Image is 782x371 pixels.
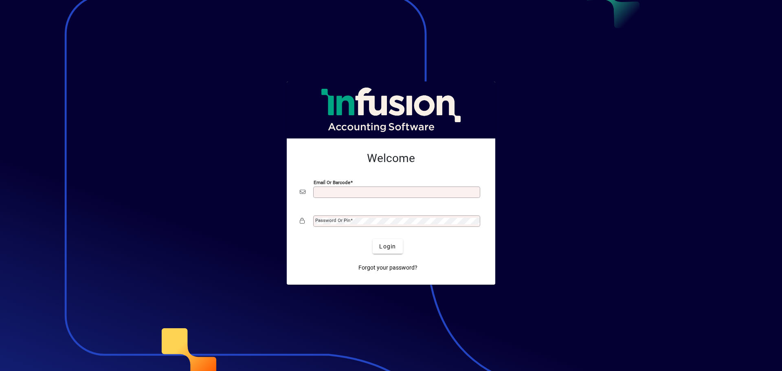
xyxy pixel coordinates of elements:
[373,239,402,254] button: Login
[315,217,350,223] mat-label: Password or Pin
[355,260,421,275] a: Forgot your password?
[358,263,417,272] span: Forgot your password?
[300,151,482,165] h2: Welcome
[314,180,350,185] mat-label: Email or Barcode
[379,242,396,251] span: Login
